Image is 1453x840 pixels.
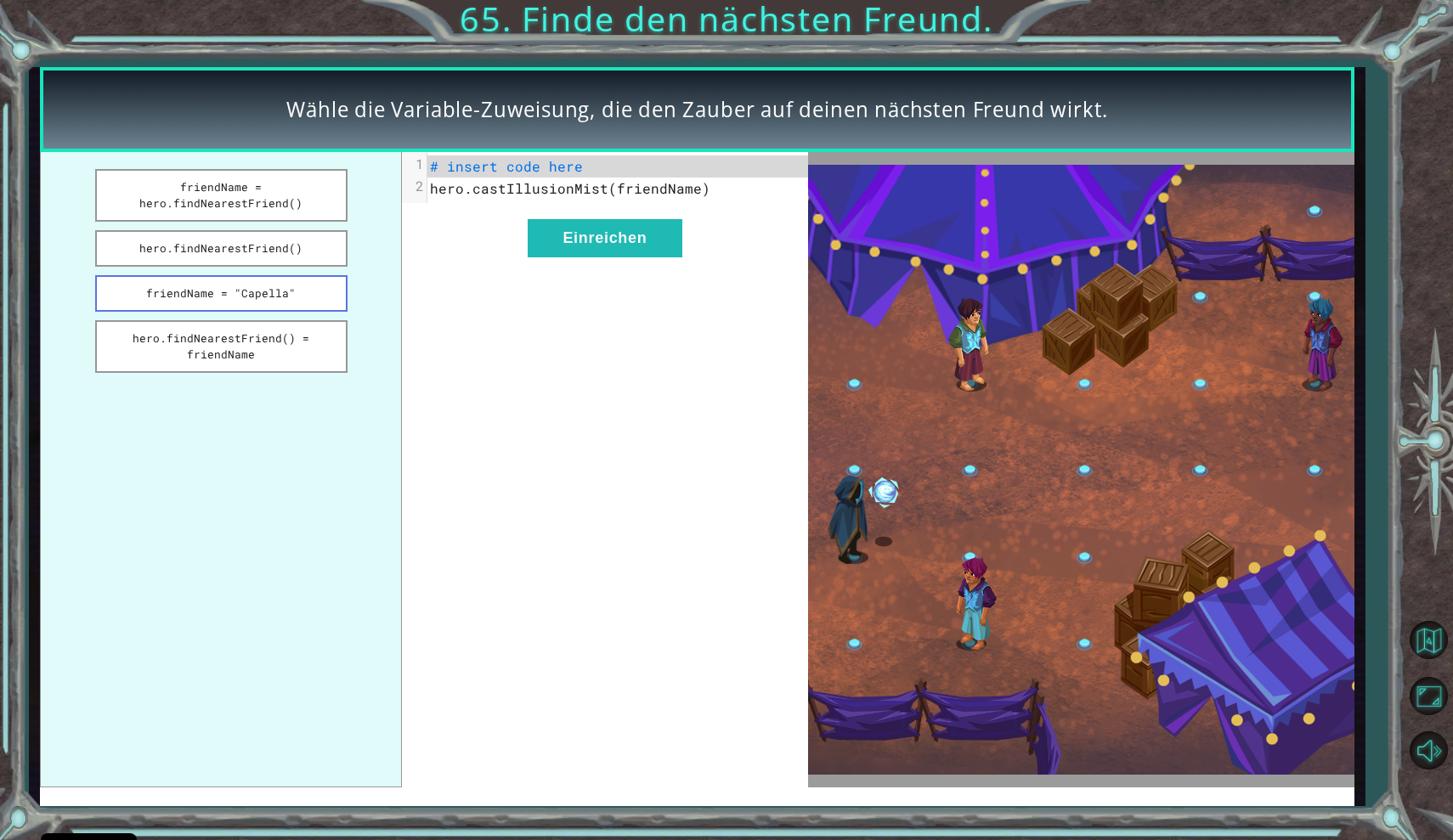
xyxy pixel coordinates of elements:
[1404,725,1453,775] button: Stummschalten
[528,219,682,257] button: Einreichen
[95,230,348,267] button: hero.findNearestFriend()
[95,320,348,373] button: hero.findNearestFriend() = friendName
[430,157,583,175] span: # insert code here
[286,95,1108,124] span: Wähle die Variable-Zuweisung, die den Zauber auf deinen nächsten Freund wirkt.
[1404,671,1453,720] button: Browser maximieren
[430,179,710,197] span: hero.castIllusionMist(friendName)
[95,169,348,222] button: friendName = hero.findNearestFriend()
[1404,615,1453,664] button: Zurück zur Karte
[808,165,1355,775] img: Interactive Art
[402,178,427,194] div: 2
[1404,612,1453,668] a: Zurück zur Karte
[95,275,348,312] button: friendName = "Capella"
[402,155,427,172] div: 1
